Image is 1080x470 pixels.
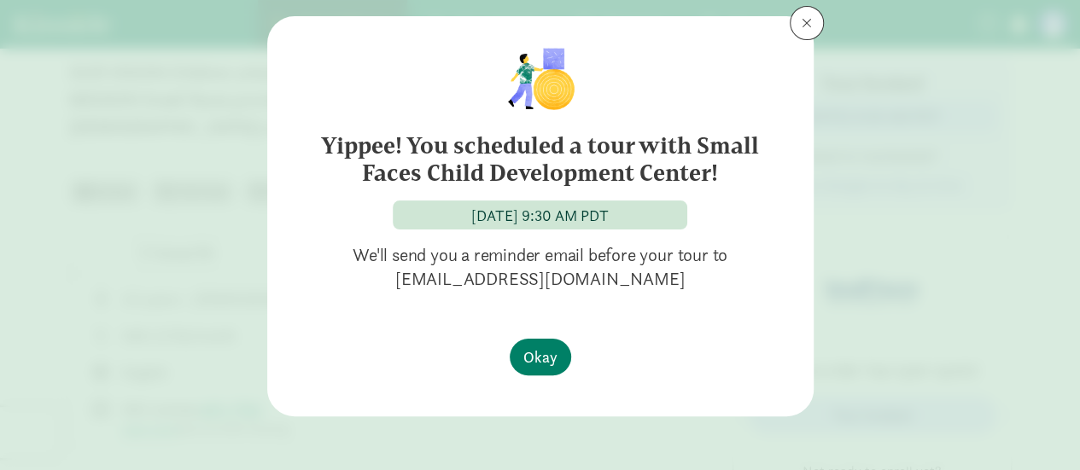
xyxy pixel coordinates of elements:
img: illustration-child1.png [497,44,582,112]
span: Okay [523,345,558,368]
p: We'll send you a reminder email before your tour to [EMAIL_ADDRESS][DOMAIN_NAME] [295,243,786,291]
button: Okay [510,339,571,375]
h6: Yippee! You scheduled a tour with Small Faces Child Development Center! [301,132,779,187]
div: [DATE] 9:30 AM PDT [471,204,609,227]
